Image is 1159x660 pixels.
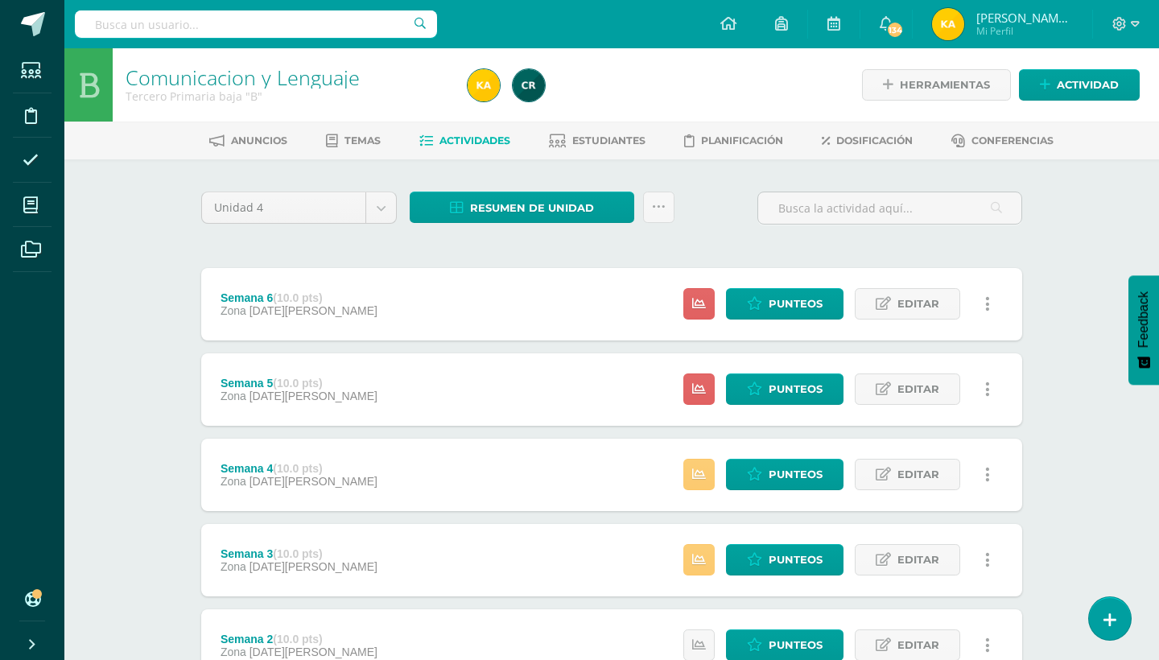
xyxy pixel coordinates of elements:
[221,291,377,304] div: Semana 6
[470,193,594,223] span: Resumen de unidad
[250,390,377,402] span: [DATE][PERSON_NAME]
[221,304,246,317] span: Zona
[250,304,377,317] span: [DATE][PERSON_NAME]
[572,134,645,146] span: Estudiantes
[769,460,823,489] span: Punteos
[932,8,964,40] img: 74f9ce441696beeb11bafce36c332f5f.png
[900,70,990,100] span: Herramientas
[273,462,322,475] strong: (10.0 pts)
[209,128,287,154] a: Anuncios
[221,633,377,646] div: Semana 2
[726,459,843,490] a: Punteos
[758,192,1021,224] input: Busca la actividad aquí...
[1057,70,1119,100] span: Actividad
[897,289,939,319] span: Editar
[684,128,783,154] a: Planificación
[822,128,913,154] a: Dosificación
[836,134,913,146] span: Dosificación
[951,128,1054,154] a: Conferencias
[250,560,377,573] span: [DATE][PERSON_NAME]
[976,24,1073,38] span: Mi Perfil
[221,560,246,573] span: Zona
[273,547,322,560] strong: (10.0 pts)
[897,460,939,489] span: Editar
[971,134,1054,146] span: Conferencias
[202,192,396,223] a: Unidad 4
[897,545,939,575] span: Editar
[468,69,500,101] img: 74f9ce441696beeb11bafce36c332f5f.png
[419,128,510,154] a: Actividades
[344,134,381,146] span: Temas
[273,377,322,390] strong: (10.0 pts)
[701,134,783,146] span: Planificación
[886,21,904,39] span: 134
[250,475,377,488] span: [DATE][PERSON_NAME]
[726,373,843,405] a: Punteos
[221,377,377,390] div: Semana 5
[221,462,377,475] div: Semana 4
[273,633,322,646] strong: (10.0 pts)
[231,134,287,146] span: Anuncios
[769,374,823,404] span: Punteos
[410,192,634,223] a: Resumen de unidad
[1019,69,1140,101] a: Actividad
[897,374,939,404] span: Editar
[549,128,645,154] a: Estudiantes
[439,134,510,146] span: Actividades
[221,475,246,488] span: Zona
[273,291,322,304] strong: (10.0 pts)
[769,289,823,319] span: Punteos
[126,64,360,91] a: Comunicacion y Lenguaje
[769,545,823,575] span: Punteos
[221,390,246,402] span: Zona
[1128,275,1159,385] button: Feedback - Mostrar encuesta
[769,630,823,660] span: Punteos
[214,192,353,223] span: Unidad 4
[862,69,1011,101] a: Herramientas
[221,646,246,658] span: Zona
[250,646,377,658] span: [DATE][PERSON_NAME]
[126,66,448,89] h1: Comunicacion y Lenguaje
[221,547,377,560] div: Semana 3
[897,630,939,660] span: Editar
[513,69,545,101] img: 19436fc6d9716341a8510cf58c6830a2.png
[976,10,1073,26] span: [PERSON_NAME] Sis
[726,544,843,575] a: Punteos
[126,89,448,104] div: Tercero Primaria baja 'B'
[326,128,381,154] a: Temas
[726,288,843,320] a: Punteos
[75,10,437,38] input: Busca un usuario...
[1136,291,1151,348] span: Feedback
